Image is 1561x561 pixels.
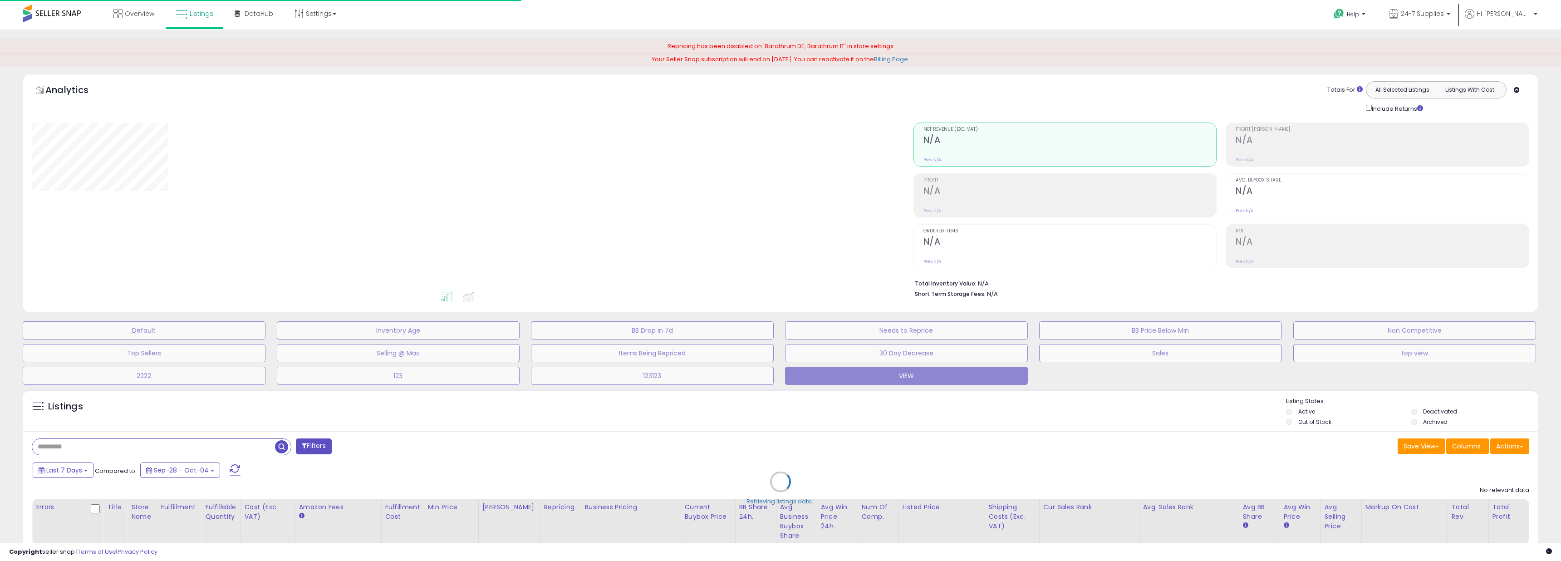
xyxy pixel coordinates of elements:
button: 2222 [23,367,265,385]
h2: N/A [1236,135,1529,147]
span: Profit [PERSON_NAME] [1236,127,1529,132]
b: Short Term Storage Fees: [915,290,986,298]
span: DataHub [245,9,273,18]
h2: N/A [923,186,1217,198]
div: seller snap | | [9,548,157,556]
span: Profit [923,178,1217,183]
a: Billing Page [874,55,908,64]
button: BB Price Below Min [1039,321,1282,340]
small: Prev: N/A [923,157,941,162]
button: top view [1293,344,1536,362]
button: VIEW [785,367,1028,385]
i: Get Help [1333,8,1345,20]
div: Retrieving listings data.. [746,497,815,506]
a: Hi [PERSON_NAME] [1465,9,1537,30]
span: Repricing has been disabled on 'Barathrum DE, Barathrum IT' in store settings [668,42,893,50]
button: 123123 [531,367,774,385]
button: Sales [1039,344,1282,362]
span: Listings [190,9,213,18]
button: Selling @ Max [277,344,520,362]
span: Hi [PERSON_NAME] [1477,9,1531,18]
span: Help [1347,10,1359,18]
a: Help [1326,1,1374,30]
span: Ordered Items [923,229,1217,234]
h2: N/A [923,135,1217,147]
button: Listings With Cost [1436,84,1503,96]
button: Items Being Repriced [531,344,774,362]
b: Total Inventory Value: [915,280,977,287]
div: Include Returns [1359,103,1434,113]
strong: Copyright [9,547,42,556]
button: 123 [277,367,520,385]
small: Prev: N/A [1236,157,1253,162]
span: N/A [987,290,998,298]
div: Totals For [1327,86,1363,94]
span: Avg. Buybox Share [1236,178,1529,183]
button: All Selected Listings [1369,84,1436,96]
button: Default [23,321,265,340]
h2: N/A [923,236,1217,249]
small: Prev: N/A [1236,208,1253,213]
h2: N/A [1236,186,1529,198]
span: Your Seller Snap subscription will end on [DATE]. You can reactivate it on the . [652,55,909,64]
span: ROI [1236,229,1529,234]
span: Overview [125,9,154,18]
span: Net Revenue (Exc. VAT) [923,127,1217,132]
small: Prev: N/A [1236,259,1253,264]
li: N/A [915,277,1523,288]
button: Top Sellers [23,344,265,362]
small: Prev: N/A [923,259,941,264]
small: Prev: N/A [923,208,941,213]
button: Inventory Age [277,321,520,340]
h5: Analytics [45,84,106,98]
h2: N/A [1236,236,1529,249]
button: 30 Day Decrease [785,344,1028,362]
span: 24-7 Supplies [1401,9,1444,18]
button: Needs to Reprice [785,321,1028,340]
button: Non Competitive [1293,321,1536,340]
button: BB Drop in 7d [531,321,774,340]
